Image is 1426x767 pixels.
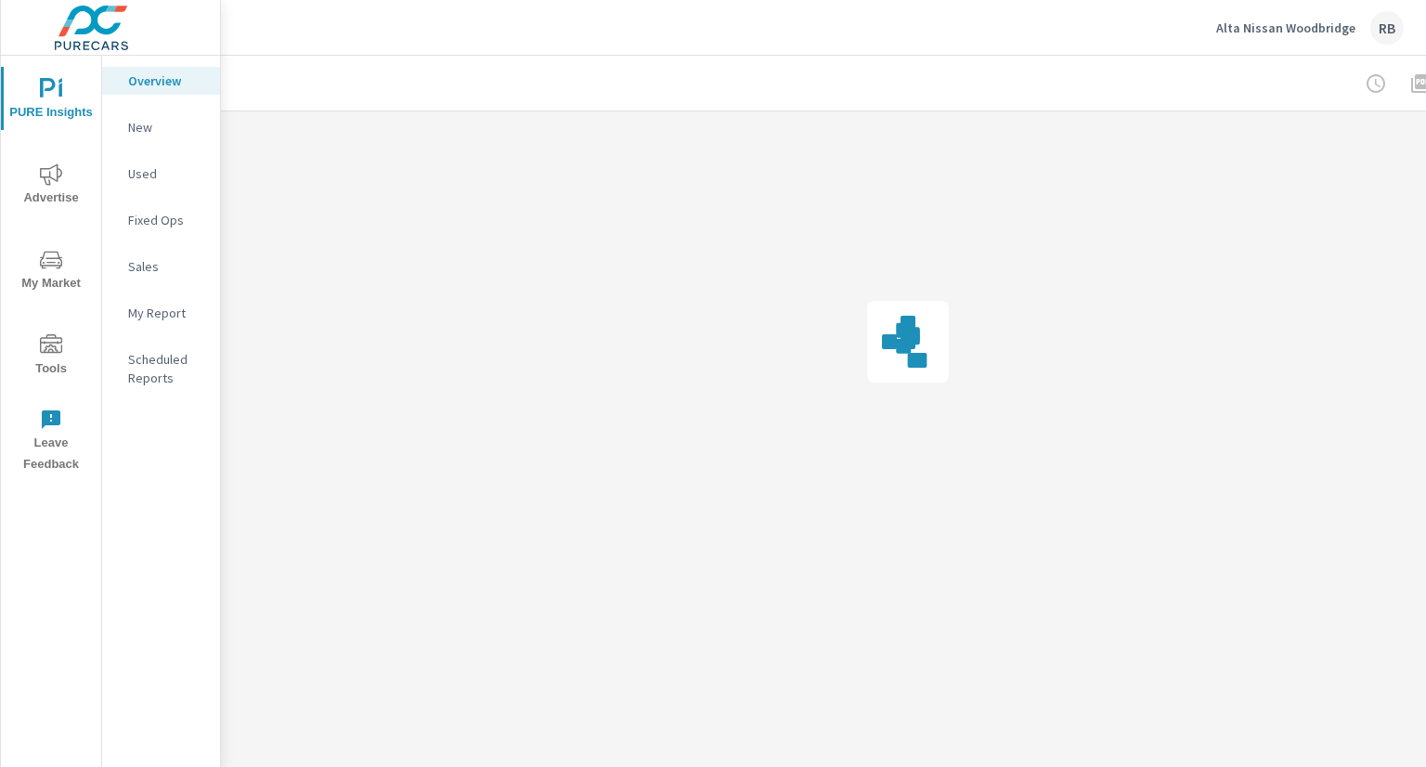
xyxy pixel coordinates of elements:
span: Tools [6,334,96,380]
span: PURE Insights [6,78,96,123]
p: Fixed Ops [128,211,205,229]
div: Overview [102,67,220,95]
div: Scheduled Reports [102,345,220,392]
span: Advertise [6,163,96,209]
div: RB [1370,11,1404,45]
div: nav menu [1,56,101,483]
p: New [128,118,205,136]
span: Leave Feedback [6,409,96,475]
div: New [102,113,220,141]
p: Sales [128,257,205,276]
p: Scheduled Reports [128,350,205,387]
p: My Report [128,304,205,322]
div: Sales [102,253,220,280]
span: My Market [6,249,96,294]
div: My Report [102,299,220,327]
p: Overview [128,71,205,90]
div: Used [102,160,220,188]
p: Alta Nissan Woodbridge [1216,19,1355,36]
div: Fixed Ops [102,206,220,234]
p: Used [128,164,205,183]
